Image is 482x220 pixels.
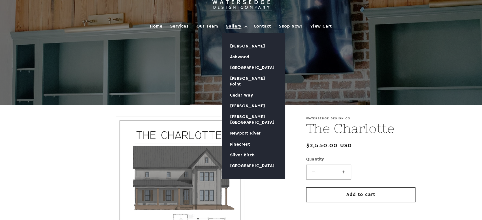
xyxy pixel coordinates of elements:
h1: The Charlotte [306,120,415,137]
a: Shop Now! [275,20,306,33]
a: [PERSON_NAME][GEOGRAPHIC_DATA] [222,111,285,128]
span: Gallery [226,23,241,29]
a: [PERSON_NAME] [222,41,285,52]
a: Ashwood [222,52,285,62]
p: Watersedge Design Co [306,116,415,120]
a: [GEOGRAPHIC_DATA] [222,62,285,73]
a: [PERSON_NAME] Point [222,73,285,90]
span: Services [170,23,189,29]
a: Cedar Way [222,90,285,101]
span: View Cart [310,23,332,29]
a: Silver Birch [222,150,285,160]
a: Newport River [222,128,285,139]
a: Pinecrest [222,139,285,150]
span: Contact [254,23,271,29]
a: View Cart [306,20,336,33]
a: Contact [250,20,275,33]
a: [PERSON_NAME] [222,101,285,111]
button: Add to cart [306,187,415,202]
span: $2,550.00 USD [306,141,352,150]
a: [GEOGRAPHIC_DATA] [222,160,285,171]
a: Services [166,20,193,33]
a: Our Team [193,20,222,33]
span: Our Team [196,23,218,29]
label: Quantity [306,156,415,163]
a: Home [146,20,166,33]
span: Shop Now! [279,23,303,29]
span: Home [150,23,162,29]
summary: Gallery [222,20,250,33]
